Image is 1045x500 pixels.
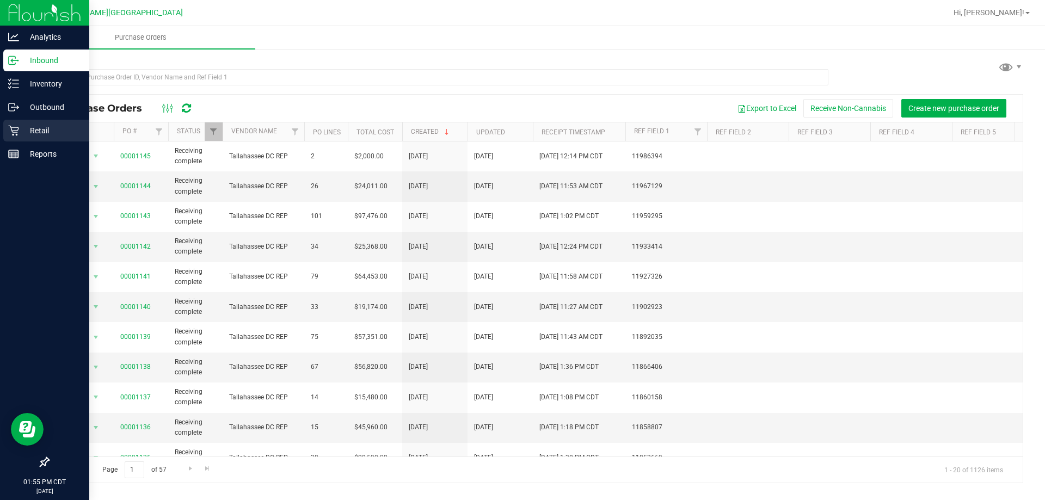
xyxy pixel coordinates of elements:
span: [DATE] [474,422,493,433]
p: Outbound [19,101,84,114]
a: PO # [122,127,137,135]
span: select [89,299,103,314]
p: Reports [19,147,84,161]
span: [DATE] 1:38 PM CDT [539,453,599,463]
span: 67 [311,362,341,372]
span: 2 [311,151,341,162]
a: 00001139 [120,333,151,341]
span: Receiving complete [175,206,216,227]
span: $64,453.00 [354,271,388,282]
a: Status [177,127,200,135]
span: 34 [311,242,341,252]
span: 14 [311,392,341,403]
a: Filter [286,122,304,141]
p: 01:55 PM CDT [5,477,84,487]
span: Receiving complete [175,417,216,438]
p: Retail [19,124,84,137]
span: 26 [311,181,341,192]
a: 00001136 [120,423,151,431]
a: Filter [689,122,707,141]
span: 11927326 [632,271,700,282]
inline-svg: Outbound [8,102,19,113]
span: [DATE] [474,242,493,252]
a: 00001145 [120,152,151,160]
p: Analytics [19,30,84,44]
span: Purchase Orders [57,102,153,114]
span: [DATE] 1:36 PM CDT [539,362,599,372]
span: Receiving complete [175,236,216,257]
span: $24,011.00 [354,181,388,192]
a: Ref Field 4 [879,128,914,136]
a: Vendor Name [231,127,277,135]
span: [DATE] [474,211,493,221]
span: Tallahassee DC REP [229,422,298,433]
span: $97,476.00 [354,211,388,221]
span: [DATE] 11:27 AM CDT [539,302,603,312]
span: select [89,179,103,194]
span: [DATE] [409,332,428,342]
span: 33 [311,302,341,312]
span: 11858807 [632,422,700,433]
span: $28,590.00 [354,453,388,463]
span: [DATE] [474,302,493,312]
span: $25,368.00 [354,242,388,252]
span: [DATE] [474,271,493,282]
button: Create new purchase order [901,99,1006,118]
a: 00001144 [120,182,151,190]
span: [DATE] 1:02 PM CDT [539,211,599,221]
span: 38 [311,453,341,463]
a: 00001143 [120,212,151,220]
span: Tallahassee DC REP [229,271,298,282]
a: Ref Field 3 [797,128,833,136]
a: Go to the next page [182,461,198,476]
span: 11959295 [632,211,700,221]
a: Filter [150,122,168,141]
span: 11902923 [632,302,700,312]
span: 79 [311,271,341,282]
span: Ft [PERSON_NAME][GEOGRAPHIC_DATA] [39,8,183,17]
span: [DATE] 1:08 PM CDT [539,392,599,403]
a: Created [411,128,451,135]
span: 75 [311,332,341,342]
a: Ref Field 5 [961,128,996,136]
span: [DATE] [409,211,428,221]
span: [DATE] [409,242,428,252]
span: [DATE] [409,302,428,312]
span: Tallahassee DC REP [229,362,298,372]
span: Tallahassee DC REP [229,181,298,192]
span: Hi, [PERSON_NAME]! [954,8,1024,17]
a: Filter [205,122,223,141]
span: $56,820.00 [354,362,388,372]
span: [DATE] 11:58 AM CDT [539,271,603,282]
span: Receiving complete [175,146,216,166]
span: Purchase Orders [100,33,181,42]
span: [DATE] [409,151,428,162]
a: Total Cost [356,128,394,136]
span: 11866406 [632,362,700,372]
a: 00001142 [120,243,151,250]
span: select [89,420,103,435]
span: [DATE] 12:14 PM CDT [539,151,603,162]
span: [DATE] [474,332,493,342]
span: [DATE] [474,181,493,192]
span: Receiving complete [175,326,216,347]
span: Tallahassee DC REP [229,453,298,463]
a: Ref Field 2 [716,128,751,136]
p: Inventory [19,77,84,90]
inline-svg: Retail [8,125,19,136]
span: 11986394 [632,151,700,162]
span: Receiving complete [175,267,216,287]
span: Tallahassee DC REP [229,242,298,252]
span: $45,960.00 [354,422,388,433]
span: [DATE] [409,453,428,463]
a: PO Lines [313,128,341,136]
span: Tallahassee DC REP [229,151,298,162]
p: [DATE] [5,487,84,495]
span: [DATE] 11:43 AM CDT [539,332,603,342]
inline-svg: Inbound [8,55,19,66]
span: 11853669 [632,453,700,463]
a: Receipt Timestamp [542,128,605,136]
span: Page of 57 [93,461,175,478]
a: 00001140 [120,303,151,311]
a: 00001141 [120,273,151,280]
